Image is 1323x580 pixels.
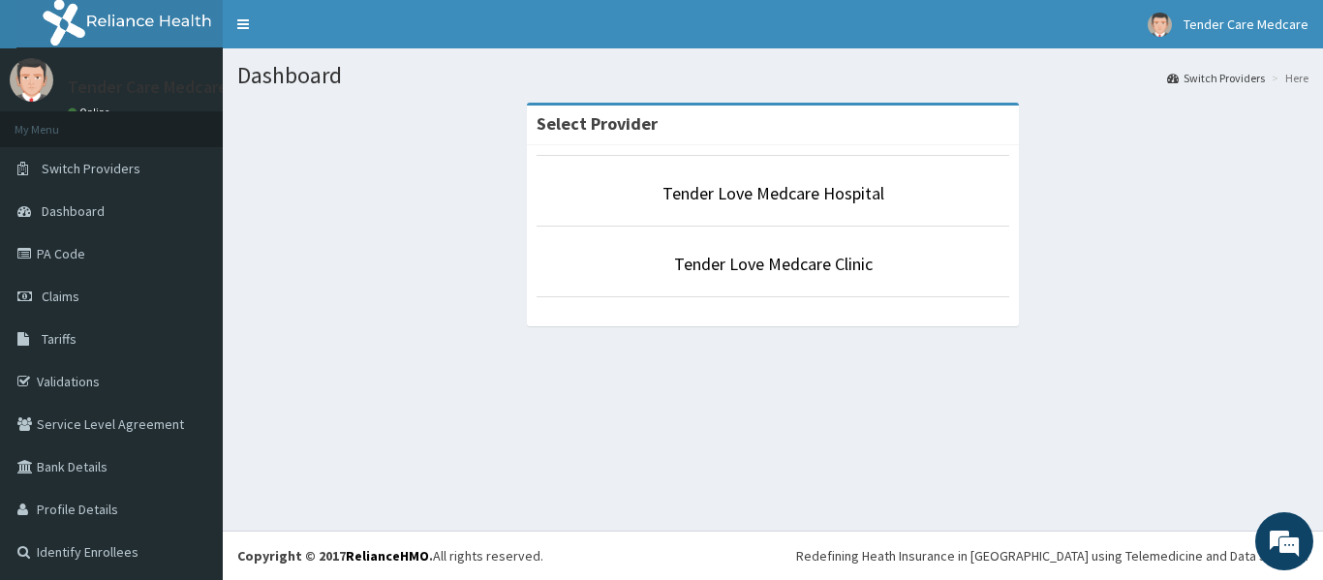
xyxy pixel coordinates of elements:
a: RelianceHMO [346,547,429,565]
span: Tender Care Medcare [1184,15,1308,33]
a: Tender Love Medcare Hospital [662,182,884,204]
span: Tariffs [42,330,77,348]
strong: Copyright © 2017 . [237,547,433,565]
a: Online [68,106,114,119]
span: Dashboard [42,202,105,220]
div: Redefining Heath Insurance in [GEOGRAPHIC_DATA] using Telemedicine and Data Science! [796,546,1308,565]
li: Here [1267,70,1308,86]
a: Switch Providers [1167,70,1265,86]
footer: All rights reserved. [223,531,1323,580]
img: User Image [1148,13,1172,37]
h1: Dashboard [237,63,1308,88]
img: User Image [10,58,53,102]
p: Tender Care Medcare [68,78,228,96]
span: Switch Providers [42,160,140,177]
span: Claims [42,288,79,305]
strong: Select Provider [537,112,658,135]
a: Tender Love Medcare Clinic [674,253,873,275]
